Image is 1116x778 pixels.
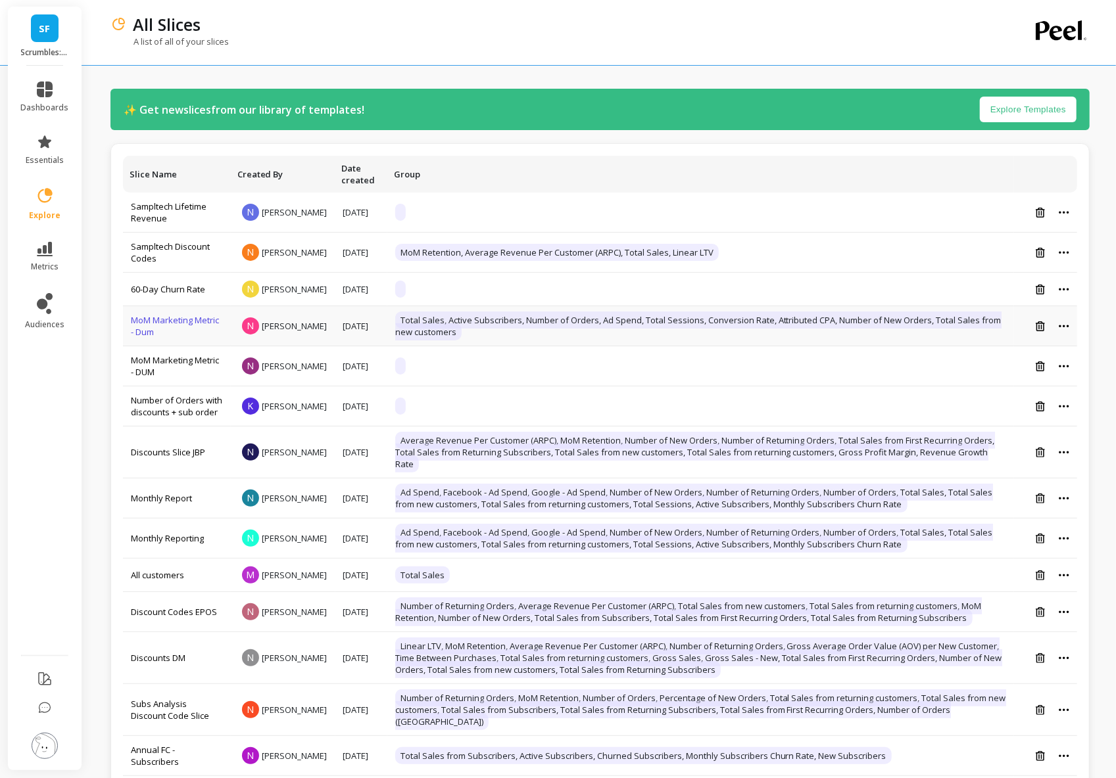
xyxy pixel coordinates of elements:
[980,97,1077,122] button: Explore Templates
[21,103,69,113] span: dashboards
[123,156,231,193] th: Toggle SortBy
[131,283,205,295] a: 60-Day Churn Rate
[242,317,259,334] span: N
[131,744,179,767] a: Annual FC - Subscribers
[395,747,892,764] span: Total Sales from Subscribers, Active Subscribers, Churned Subscribers, Monthly Subscribers Churn ...
[395,566,450,583] span: Total Sales
[395,689,1006,730] span: Number of Returning Orders, MoM Retention, Number of Orders, Percentage of New Orders, Total Sale...
[29,210,61,221] span: explore
[262,492,328,504] span: [PERSON_NAME]
[131,446,205,458] a: Discounts Slice JBP
[131,314,219,338] a: MoM Marketing Metric - Dum
[242,444,259,461] span: N
[262,206,328,218] span: [PERSON_NAME]
[131,606,217,618] a: Discount Codes EPOS
[110,35,229,47] p: A list of all of your slices
[131,698,209,721] a: Subs Analysis Discount Code Slice
[262,750,328,762] span: [PERSON_NAME]
[395,597,982,626] span: Number of Returning Orders, Average Revenue Per Customer (ARPC), Total Sales from new customers, ...
[21,47,69,58] p: Scrumbles: Natural Pet Food
[131,354,219,378] a: MoM Marketing Metric - DUM
[335,273,387,306] td: [DATE]
[262,606,328,618] span: [PERSON_NAME]
[31,262,59,272] span: metrics
[262,532,328,544] span: [PERSON_NAME]
[131,492,192,504] a: Monthly Report
[25,319,64,330] span: audiences
[395,244,719,261] span: MoM Retention, Average Revenue Per Customer (ARPC), Total Sales, Linear LTV
[262,360,328,372] span: [PERSON_NAME]
[242,701,259,718] span: N
[124,102,364,118] p: ✨ Get new slices from our library of templates!
[242,603,259,620] span: N
[335,478,387,518] td: [DATE]
[395,524,993,553] span: Ad Spend, Facebook - Ad Spend, Google - Ad Spend, Number of New Orders, Number of Returning Order...
[131,569,184,581] a: All customers
[242,566,259,583] span: M
[387,156,1014,193] th: Toggle SortBy
[262,704,328,716] span: [PERSON_NAME]
[242,747,259,764] span: N
[395,311,1002,340] span: Total Sales, Active Subscribers, Number of Orders, Ad Spend, Total Sessions, Conversion Rate, Att...
[335,559,387,592] td: [DATE]
[39,21,51,36] span: SF
[242,490,259,507] span: N
[335,736,387,776] td: [DATE]
[335,386,387,426] td: [DATE]
[242,649,259,666] span: N
[262,320,328,332] span: [PERSON_NAME]
[335,156,387,193] th: Toggle SortBy
[242,357,259,375] span: N
[262,400,328,412] span: [PERSON_NAME]
[395,432,995,472] span: Average Revenue Per Customer (ARPC), MoM Retention, Number of New Orders, Number of Returning Ord...
[26,155,64,166] span: essentials
[395,484,993,513] span: Ad Spend, Facebook - Ad Spend, Google - Ad Spend, Number of New Orders, Number of Returning Order...
[335,193,387,233] td: [DATE]
[131,394,222,418] a: Number of Orders with discounts + sub order
[242,204,259,221] span: N
[335,306,387,346] td: [DATE]
[110,16,126,32] img: header icon
[131,652,185,664] a: Discounts DM
[242,244,259,261] span: N
[395,637,1002,678] span: Linear LTV, MoM Retention, Average Revenue Per Customer (ARPC), Number of Returning Orders, Gross...
[335,426,387,478] td: [DATE]
[335,632,387,684] td: [DATE]
[131,200,206,224] a: Sampltech Lifetime Revenue
[335,592,387,632] td: [DATE]
[242,281,259,298] span: N
[242,530,259,547] span: N
[262,652,328,664] span: [PERSON_NAME]
[231,156,335,193] th: Toggle SortBy
[335,518,387,559] td: [DATE]
[335,233,387,273] td: [DATE]
[133,13,201,35] p: All Slices
[242,398,259,415] span: K
[262,283,328,295] span: [PERSON_NAME]
[262,446,328,458] span: [PERSON_NAME]
[335,346,387,386] td: [DATE]
[32,733,58,759] img: profile picture
[262,569,328,581] span: [PERSON_NAME]
[131,532,204,544] a: Monthly Reporting
[335,684,387,736] td: [DATE]
[262,246,328,258] span: [PERSON_NAME]
[131,240,210,264] a: Sampltech Discount Codes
